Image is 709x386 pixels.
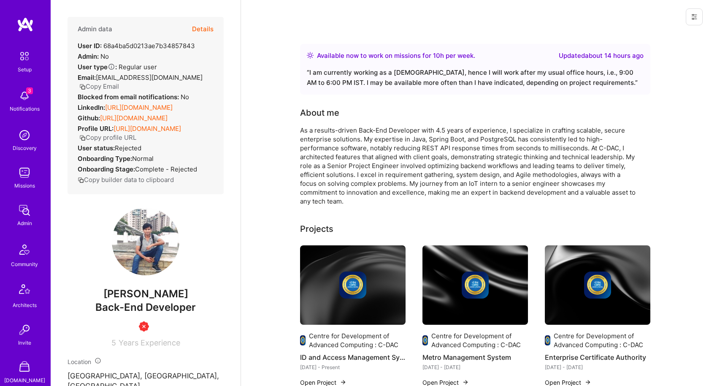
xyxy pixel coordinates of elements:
[309,332,406,349] div: Centre for Development of Advanced Computing : C-DAC
[78,144,115,152] strong: User status:
[192,17,214,41] button: Details
[68,357,224,366] div: Location
[139,321,149,332] img: Unqualified
[16,127,33,144] img: discovery
[14,239,35,260] img: Community
[545,363,650,372] div: [DATE] - [DATE]
[16,47,33,65] img: setup
[78,41,195,50] div: 68a4ba5d0213ae7b34857843
[114,125,181,133] a: [URL][DOMAIN_NAME]
[14,181,35,190] div: Missions
[10,104,40,113] div: Notifications
[462,379,469,386] img: arrow-right
[554,332,650,349] div: Centre for Development of Advanced Computing : C-DAC
[78,175,174,184] button: Copy builder data to clipboard
[18,338,31,347] div: Invite
[78,52,99,60] strong: Admin:
[545,352,650,363] h4: Enterprise Certificate Authority
[16,87,33,104] img: bell
[105,103,173,111] a: [URL][DOMAIN_NAME]
[422,352,528,363] h4: Metro Management System
[16,321,33,338] img: Invite
[111,338,116,347] span: 5
[132,155,154,163] span: normal
[307,52,314,59] img: Availability
[78,177,84,183] i: icon Copy
[4,376,45,385] div: [DOMAIN_NAME]
[78,92,189,101] div: No
[14,280,35,301] img: Architects
[95,301,196,313] span: Back-End Developer
[13,144,37,152] div: Discovery
[78,63,157,71] div: Regular user
[78,103,105,111] strong: LinkedIn:
[17,219,32,228] div: Admin
[78,155,132,163] strong: Onboarding Type:
[115,144,141,152] span: Rejected
[585,379,591,386] img: arrow-right
[300,245,406,325] img: cover
[26,87,33,94] span: 3
[422,363,528,372] div: [DATE] - [DATE]
[108,63,115,71] i: Help
[317,51,475,61] div: Available now to work on missions for h per week .
[68,288,224,300] span: [PERSON_NAME]
[545,245,650,325] img: cover
[13,301,37,310] div: Architects
[300,352,406,363] h4: ID and Access Management System
[96,73,203,82] span: [EMAIL_ADDRESS][DOMAIN_NAME]
[18,65,32,74] div: Setup
[112,208,179,275] img: User Avatar
[300,335,306,345] img: Company logo
[307,68,644,88] div: “ I am currently working as a [DEMOGRAPHIC_DATA], hence I will work after my usual office hours, ...
[559,51,644,61] div: Updated about 14 hours ago
[11,260,38,269] div: Community
[79,133,136,142] button: Copy profile URL
[78,93,181,101] strong: Blocked from email notifications:
[78,52,109,61] div: No
[300,363,406,372] div: [DATE] - Present
[16,202,33,219] img: admin teamwork
[339,272,366,299] img: Company logo
[78,125,114,133] strong: Profile URL:
[16,164,33,181] img: teamwork
[545,335,551,345] img: Company logo
[78,63,117,71] strong: User type :
[78,73,96,82] strong: Email:
[422,335,428,345] img: Company logo
[340,379,346,386] img: arrow-right
[422,245,528,325] img: cover
[119,338,180,347] span: Years Experience
[16,359,33,376] img: A Store
[79,82,119,91] button: Copy Email
[462,272,489,299] img: Company logo
[78,165,135,173] strong: Onboarding Stage:
[78,42,102,50] strong: User ID:
[300,126,638,206] div: As a results-driven Back-End Developer with 4.5 years of experience, I specialize in crafting sca...
[79,84,86,90] i: icon Copy
[135,165,197,173] span: Complete - Rejected
[78,114,100,122] strong: Github:
[78,25,112,33] h4: Admin data
[431,332,528,349] div: Centre for Development of Advanced Computing : C-DAC
[100,114,168,122] a: [URL][DOMAIN_NAME]
[79,135,86,141] i: icon Copy
[300,106,339,119] div: About me
[17,17,34,32] img: logo
[584,272,611,299] img: Company logo
[433,52,440,60] span: 10
[300,223,333,235] div: Projects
